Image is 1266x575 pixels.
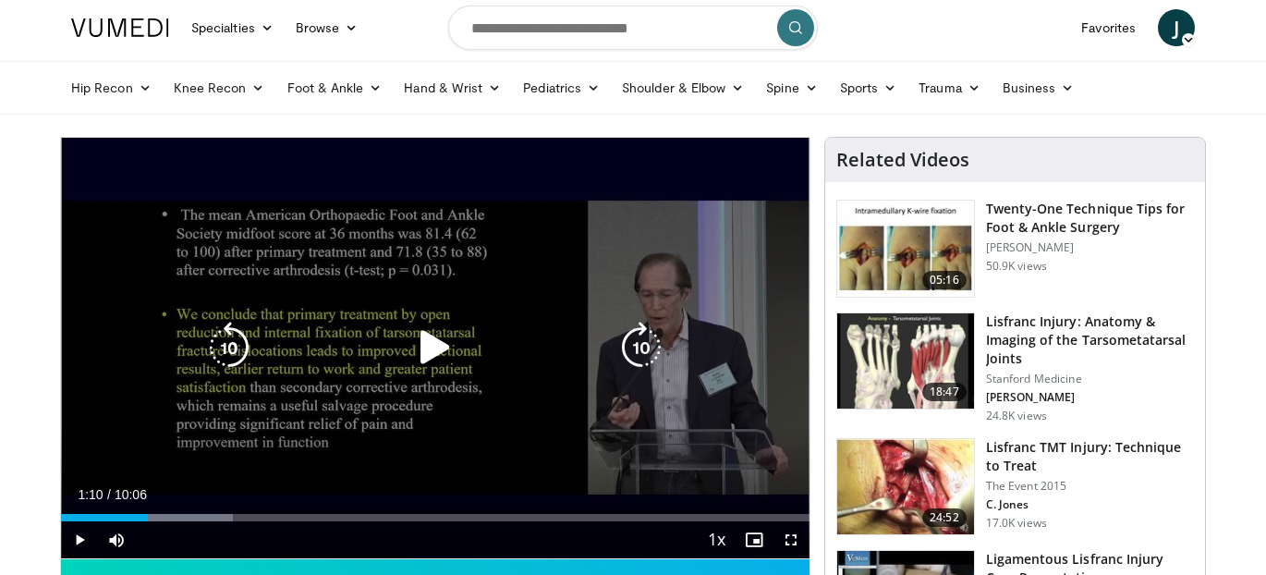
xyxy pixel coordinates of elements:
img: VuMedi Logo [71,18,169,37]
p: [PERSON_NAME] [986,240,1194,255]
h3: Twenty-One Technique Tips for Foot & Ankle Surgery [986,200,1194,237]
h3: Lisfranc TMT Injury: Technique to Treat [986,438,1194,475]
a: Foot & Ankle [276,69,394,106]
a: Hip Recon [60,69,163,106]
a: Business [992,69,1086,106]
h3: Lisfranc Injury: Anatomy & Imaging of the Tarsometatarsal Joints [986,312,1194,368]
span: 05:16 [922,271,967,289]
img: 184956fa-8010-450c-ab61-b39d3b62f7e2.150x105_q85_crop-smart_upscale.jpg [837,439,974,535]
span: 1:10 [78,487,103,502]
span: / [107,487,111,502]
a: Browse [285,9,370,46]
p: [PERSON_NAME] [986,390,1194,405]
span: 24:52 [922,508,967,527]
button: Play [61,521,98,558]
a: 24:52 Lisfranc TMT Injury: Technique to Treat The Event 2015 C. Jones 17.0K views [836,438,1194,536]
p: C. Jones [986,497,1194,512]
button: Enable picture-in-picture mode [736,521,773,558]
h4: Related Videos [836,149,969,171]
p: Stanford Medicine [986,372,1194,386]
input: Search topics, interventions [448,6,818,50]
p: 50.9K views [986,259,1047,274]
a: 18:47 Lisfranc Injury: Anatomy & Imaging of the Tarsometatarsal Joints Stanford Medicine [PERSON_... [836,312,1194,423]
a: Specialties [180,9,285,46]
a: 05:16 Twenty-One Technique Tips for Foot & Ankle Surgery [PERSON_NAME] 50.9K views [836,200,1194,298]
p: The Event 2015 [986,479,1194,494]
button: Fullscreen [773,521,810,558]
a: Knee Recon [163,69,276,106]
div: Progress Bar [61,514,810,521]
a: Pediatrics [512,69,611,106]
a: J [1158,9,1195,46]
span: 10:06 [115,487,147,502]
a: Trauma [907,69,992,106]
a: Sports [829,69,908,106]
a: Hand & Wrist [393,69,512,106]
p: 24.8K views [986,409,1047,423]
img: cf38df8d-9b01-422e-ad42-3a0389097cd5.150x105_q85_crop-smart_upscale.jpg [837,313,974,410]
a: Spine [755,69,828,106]
a: Shoulder & Elbow [611,69,755,106]
video-js: Video Player [61,138,810,559]
img: 6702e58c-22b3-47ce-9497-b1c0ae175c4c.150x105_q85_crop-smart_upscale.jpg [837,201,974,297]
button: Mute [98,521,135,558]
span: 18:47 [922,383,967,401]
a: Favorites [1070,9,1147,46]
button: Playback Rate [699,521,736,558]
p: 17.0K views [986,516,1047,531]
